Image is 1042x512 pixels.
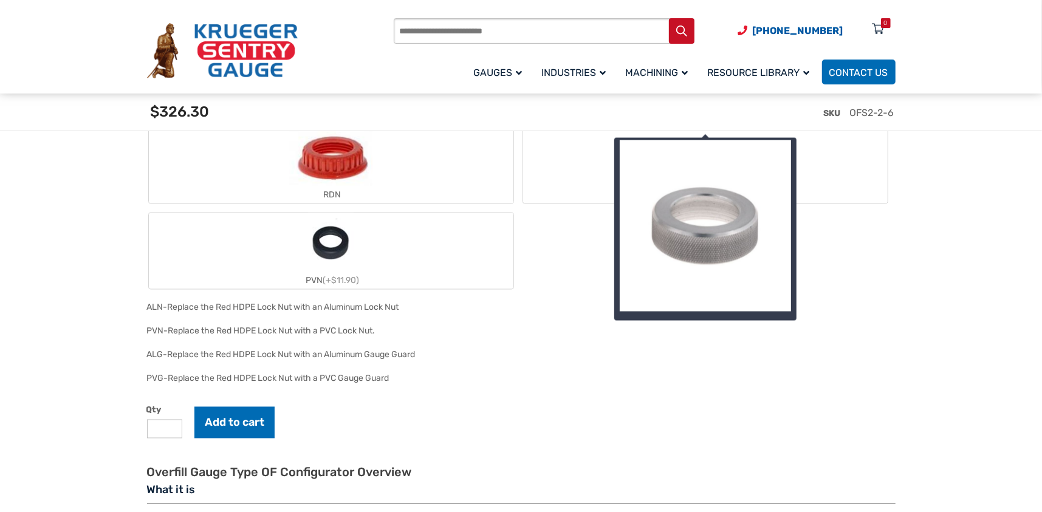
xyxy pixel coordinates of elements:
span: (+$11.90) [323,275,359,285]
span: ALN- [147,302,168,313]
span: Contact Us [829,67,888,78]
span: PVG- [147,374,168,384]
img: Krueger Sentry Gauge [147,23,298,79]
label: ALN [523,128,888,203]
a: Gauges [467,58,535,86]
span: SKU [824,108,841,118]
a: Contact Us [822,60,896,84]
span: Machining [626,67,688,78]
label: RDN [149,128,513,203]
h3: What it is [147,483,896,504]
span: [PHONE_NUMBER] [753,25,843,36]
h2: Overfill Gauge Type OF Configurator Overview [147,465,896,480]
div: RDN [149,186,513,203]
div: Replace the Red HDPE Lock Nut with a PVC Gauge Guard [168,374,389,384]
span: PVN- [147,326,168,336]
div: ALN [523,186,888,203]
span: Resource Library [708,67,810,78]
button: Add to cart [194,407,275,439]
img: aln-med_1.jpg [620,140,791,312]
div: PVN [149,271,513,289]
div: Replace the Red HDPE Lock Nut with an Aluminum Lock Nut [168,302,399,313]
div: Replace the Red HDPE Lock Nut with an Aluminum Gauge Guard [168,350,416,360]
span: ALG- [147,350,168,360]
div: 0 [884,18,888,28]
input: Product quantity [147,420,182,439]
a: Industries [535,58,619,86]
span: Gauges [474,67,523,78]
a: Phone Number (920) 434-8860 [738,23,843,38]
a: Machining [619,58,701,86]
label: PVN [149,213,513,289]
div: Replace the Red HDPE Lock Nut with a PVC Lock Nut. [168,326,375,336]
a: Resource Library [701,58,822,86]
span: OFS2-2-6 [850,107,894,118]
span: Industries [542,67,606,78]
